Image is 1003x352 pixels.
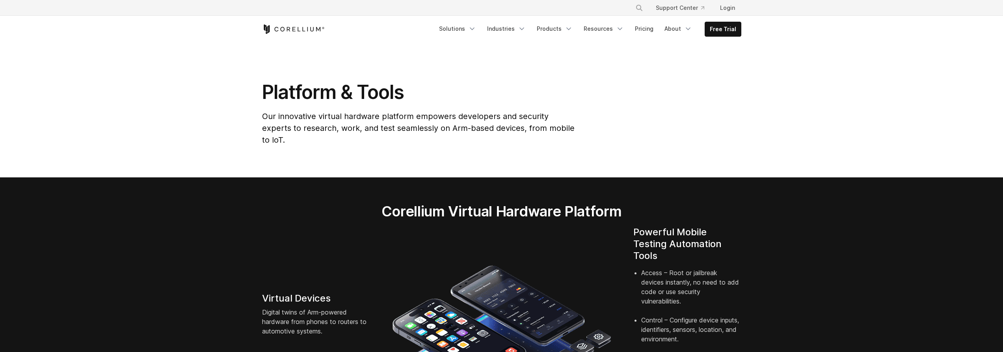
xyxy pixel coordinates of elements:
li: Access – Root or jailbreak devices instantly, no need to add code or use security vulnerabilities. [641,268,741,315]
div: Navigation Menu [626,1,741,15]
div: Navigation Menu [434,22,741,37]
a: Products [532,22,577,36]
a: Industries [482,22,530,36]
a: Corellium Home [262,24,325,34]
h2: Corellium Virtual Hardware Platform [344,203,659,220]
a: About [660,22,697,36]
button: Search [632,1,646,15]
span: Our innovative virtual hardware platform empowers developers and security experts to research, wo... [262,112,575,145]
h4: Virtual Devices [262,292,370,304]
h1: Platform & Tools [262,80,576,104]
p: Digital twins of Arm-powered hardware from phones to routers to automotive systems. [262,307,370,336]
a: Pricing [630,22,658,36]
a: Resources [579,22,629,36]
a: Free Trial [705,22,741,36]
a: Solutions [434,22,481,36]
h4: Powerful Mobile Testing Automation Tools [633,226,741,262]
a: Login [714,1,741,15]
a: Support Center [649,1,711,15]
